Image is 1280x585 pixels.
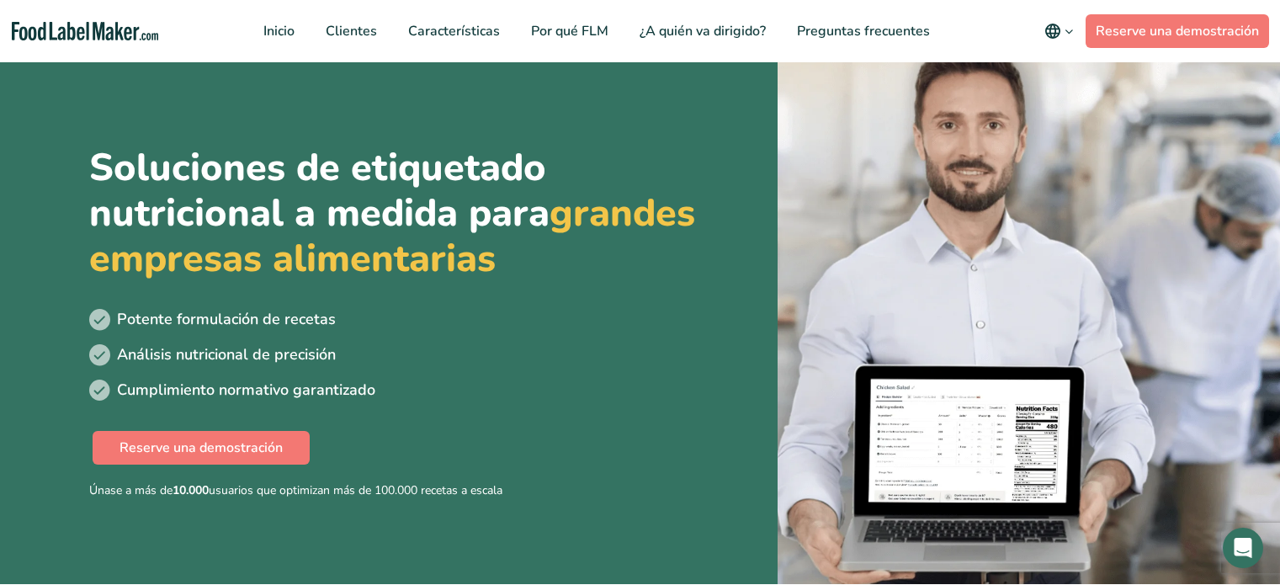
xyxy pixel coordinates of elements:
[89,309,751,331] li: Potente formulación de recetas
[89,146,751,282] h1: Soluciones de etiquetado nutricional a medida para
[1086,14,1269,48] a: Reserve una demostración
[93,431,310,465] a: Reserve una demostración
[89,380,751,402] li: Cumplimiento normativo garantizado
[526,22,610,40] span: Por qué FLM
[403,22,502,40] span: Características
[635,22,767,40] span: ¿A quién va dirigido?
[1223,528,1263,568] div: Open Intercom Messenger
[792,22,932,40] span: Preguntas frecuentes
[258,22,296,40] span: Inicio
[173,482,209,498] b: 10.000
[321,22,379,40] span: Clientes
[89,481,751,500] p: Únase a más de usuarios que optimizan más de 100.000 recetas a escala
[89,188,695,285] i: grandes empresas alimentarias
[89,344,751,366] li: Análisis nutricional de precisión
